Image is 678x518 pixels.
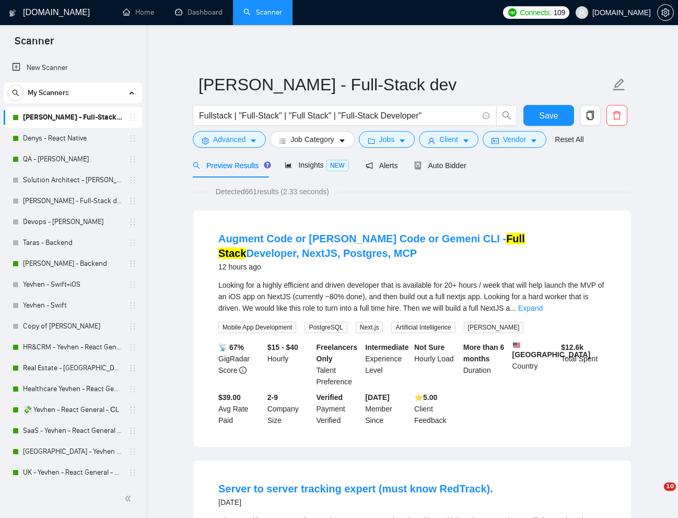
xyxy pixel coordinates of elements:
b: ⭐️ 5.00 [414,393,437,402]
span: delete [607,111,627,120]
span: search [497,111,517,120]
div: Payment Verified [314,392,364,426]
span: Detected 661 results (2.33 seconds) [208,186,336,197]
li: New Scanner [4,57,142,78]
span: holder [128,448,137,456]
a: [PERSON_NAME] - Backend [23,253,122,274]
a: Copy of [PERSON_NAME] [23,316,122,337]
button: search [7,85,24,101]
b: $39.00 [218,393,241,402]
a: 💸 Yevhen - React General - СL [23,399,122,420]
b: $15 - $40 [267,343,298,351]
button: idcardVendorcaret-down [483,131,546,148]
a: Augment Code or [PERSON_NAME] Code or Gemeni CLI -Full StackDeveloper, NextJS, Postgres, MCP [218,233,525,259]
span: holder [128,322,137,331]
span: NEW [326,160,349,171]
a: QA - [PERSON_NAME] [23,149,122,170]
span: caret-down [338,137,346,145]
a: setting [657,8,674,17]
span: info-circle [483,112,489,119]
button: setting [657,4,674,21]
a: homeHome [123,8,154,17]
span: user [428,137,435,145]
span: search [193,162,200,169]
span: holder [128,260,137,268]
div: Experience Level [363,342,412,387]
span: ... [510,304,516,312]
a: Devops - [PERSON_NAME] [23,211,122,232]
span: copy [580,111,600,120]
button: userClientcaret-down [419,131,478,148]
a: SaaS - Yevhen - React General - СL [23,420,122,441]
span: [PERSON_NAME] [464,322,524,333]
span: Preview Results [193,161,268,170]
div: Avg Rate Paid [216,392,265,426]
b: $ 12.6k [561,343,583,351]
span: holder [128,197,137,205]
span: setting [202,137,209,145]
span: holder [128,301,137,310]
span: folder [368,137,375,145]
span: Vendor [503,134,526,145]
button: Save [523,105,574,126]
span: robot [414,162,422,169]
div: Company Size [265,392,314,426]
a: Taras - Backend [23,232,122,253]
span: bars [279,137,286,145]
div: Looking for a highly efficient and driven developer that is available for 20+ hours / week that w... [218,279,606,314]
img: 🇺🇸 [513,342,520,349]
span: notification [366,162,373,169]
a: Yevhen - Swift+iOS [23,274,122,295]
span: idcard [492,137,499,145]
b: More than 6 months [463,343,505,363]
span: info-circle [239,367,247,374]
span: double-left [124,493,135,504]
span: Job Category [290,134,334,145]
div: Hourly [265,342,314,387]
a: Server to server tracking expert (must know RedTrack). [218,483,493,495]
span: holder [128,364,137,372]
span: holder [128,239,137,247]
input: Search Freelance Jobs... [199,109,478,122]
div: GigRadar Score [216,342,265,387]
button: settingAdvancedcaret-down [193,131,266,148]
span: Auto Bidder [414,161,466,170]
span: edit [612,78,626,91]
span: area-chart [285,161,292,169]
span: caret-down [399,137,406,145]
a: [GEOGRAPHIC_DATA] - Yevhen - React General - СL [23,441,122,462]
span: search [8,89,24,97]
a: Healthcare Yevhen - React General - СL [23,379,122,399]
b: Verified [317,393,343,402]
b: Intermediate [365,343,408,351]
span: user [578,9,586,16]
span: 10 [664,482,676,491]
span: holder [128,113,137,122]
div: Client Feedback [412,392,461,426]
a: Solution Architect - [PERSON_NAME] [23,170,122,191]
a: searchScanner [243,8,282,17]
span: holder [128,134,137,143]
button: delete [606,105,627,126]
b: Not Sure [414,343,445,351]
a: UK - Yevhen - React General - СL [23,462,122,483]
span: setting [658,8,673,17]
b: [DATE] [365,393,389,402]
span: Save [539,109,558,122]
span: Alerts [366,161,398,170]
a: [PERSON_NAME] - Full-Stack dev [23,107,122,128]
div: Duration [461,342,510,387]
span: holder [128,468,137,477]
span: 109 [554,7,565,18]
span: holder [128,280,137,289]
a: Expand [518,304,543,312]
span: Client [439,134,458,145]
a: Denys - React Native [23,128,122,149]
span: holder [128,385,137,393]
a: dashboardDashboard [175,8,223,17]
span: Scanner [6,33,62,55]
span: Looking for a highly efficient and driven developer that is available for 20+ hours / week that w... [218,281,604,312]
img: logo [9,5,16,21]
div: Talent Preference [314,342,364,387]
span: holder [128,343,137,351]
